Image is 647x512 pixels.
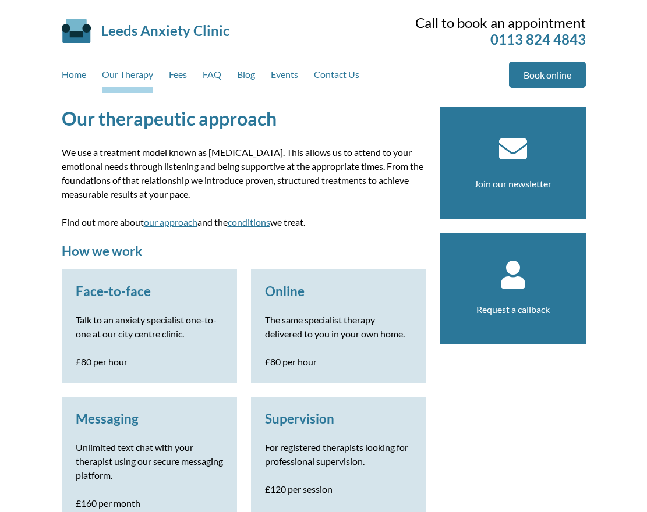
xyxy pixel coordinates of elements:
p: Unlimited text chat with your therapist using our secure messaging platform. [76,440,223,482]
a: Contact Us [314,62,359,93]
a: Events [271,62,298,93]
a: Book online [509,62,586,88]
p: £80 per hour [265,355,412,369]
a: Blog [237,62,255,93]
p: For registered therapists looking for professional supervision. [265,440,412,468]
a: conditions [228,216,270,227]
a: Our Therapy [102,62,153,93]
p: The same specialist therapy delivered to you in your own home. [265,313,412,341]
a: Messaging Unlimited text chat with your therapist using our secure messaging platform. £160 per m... [76,411,223,510]
h3: Face-to-face [76,283,223,299]
p: £120 per session [265,482,412,496]
a: FAQ [203,62,221,93]
a: 0113 824 4843 [490,31,586,48]
a: Online The same specialist therapy delivered to you in your own home. £80 per hour [265,283,412,369]
h2: How we work [62,243,426,259]
a: Home [62,62,86,93]
h3: Messaging [76,411,223,426]
a: Supervision For registered therapists looking for professional supervision. £120 per session [265,411,412,496]
h3: Online [265,283,412,299]
p: £160 per month [76,496,223,510]
p: £80 per hour [76,355,223,369]
p: Find out more about and the we treat. [62,215,426,229]
a: our approach [144,216,197,227]
p: We use a treatment model known as [MEDICAL_DATA]. This allows us to attend to your emotional need... [62,145,426,201]
p: Talk to an anxiety specialist one-to-one at our city centre clinic. [76,313,223,341]
a: Leeds Anxiety Clinic [101,22,229,39]
a: Join our newsletter [474,178,551,189]
a: Request a callback [476,304,550,315]
h3: Supervision [265,411,412,426]
a: Fees [169,62,187,93]
h1: Our therapeutic approach [62,107,426,130]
